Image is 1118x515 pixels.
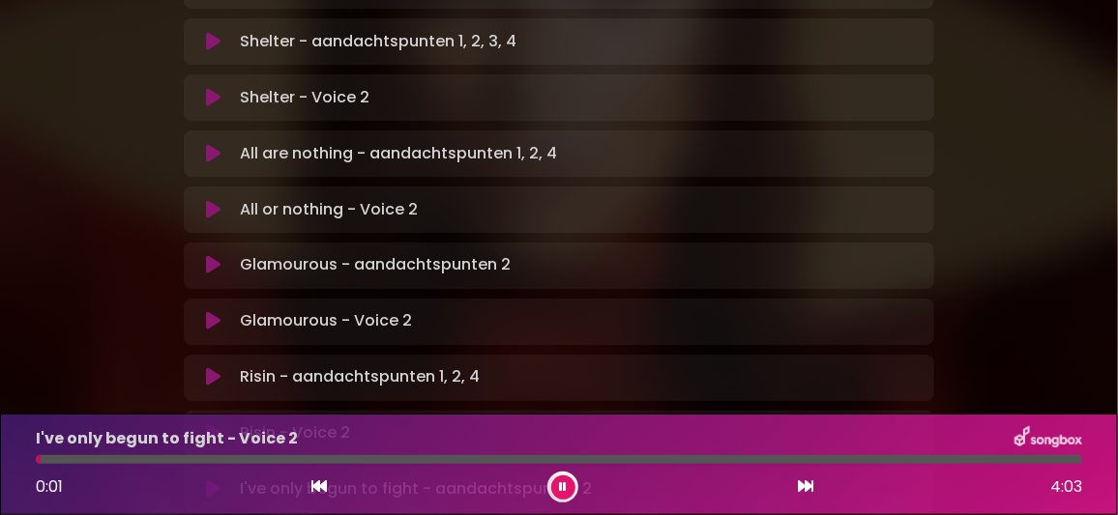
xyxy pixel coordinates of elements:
span: 0:01 [36,475,63,498]
span: 4:03 [1050,475,1082,499]
p: Shelter - Voice 2 [240,86,369,109]
p: All or nothing - Voice 2 [240,198,418,221]
p: Glamourous - aandachtspunten 2 [240,254,511,277]
p: I've only begun to fight - Voice 2 [36,427,298,450]
p: Risin - aandachtspunten 1, 2, 4 [240,366,480,389]
p: Glamourous - Voice 2 [240,310,412,333]
img: songbox-logo-white.png [1015,426,1082,451]
p: All are nothing - aandachtspunten 1, 2, 4 [240,142,557,165]
p: Shelter - aandachtspunten 1, 2, 3, 4 [240,30,516,53]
